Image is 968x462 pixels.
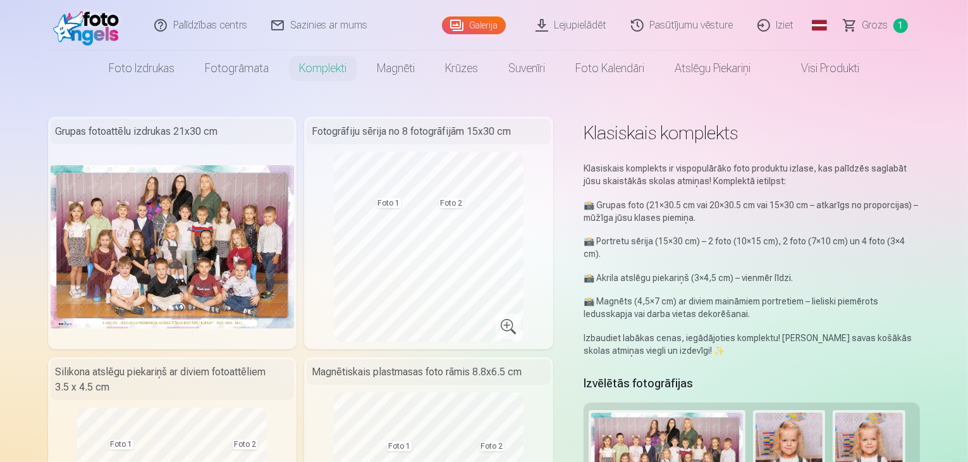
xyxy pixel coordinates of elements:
[307,359,551,385] div: Magnētiskais plastmasas foto rāmis 8.8x6.5 cm
[584,235,921,260] p: 📸 Portretu sērija (15×30 cm) – 2 foto (10×15 cm), 2 foto (7×10 cm) un 4 foto (3×4 cm).
[493,51,560,86] a: Suvenīri
[584,272,921,284] p: 📸 Akrila atslēgu piekariņš (3×4,5 cm) – vienmēr līdzi.
[584,162,921,187] p: Klasiskais komplekts ir vispopulārāko foto produktu izlase, kas palīdzēs saglabāt jūsu skaistākās...
[190,51,284,86] a: Fotogrāmata
[584,295,921,320] p: 📸 Magnēts (4,5×7 cm) ar diviem maināmiem portretiem – lieliski piemērots ledusskapja vai darba vi...
[442,16,506,34] a: Galerija
[284,51,362,86] a: Komplekti
[51,359,295,400] div: Silikona atslēgu piekariņš ar diviem fotoattēliem 3.5 x 4.5 cm
[307,119,551,144] div: Fotogrāfiju sērija no 8 fotogrāfijām 15x30 cm
[584,122,921,144] h1: Klasiskais komplekts
[51,119,295,144] div: Grupas fotoattēlu izdrukas 21x30 cm
[659,51,766,86] a: Atslēgu piekariņi
[584,332,921,357] p: Izbaudiet labākas cenas, iegādājoties komplektu! [PERSON_NAME] savas košākās skolas atmiņas viegl...
[893,18,908,33] span: 1
[430,51,493,86] a: Krūzes
[862,18,888,33] span: Grozs
[53,5,126,46] img: /fa1
[584,199,921,224] p: 📸 Grupas foto (21×30.5 cm vai 20×30.5 cm vai 15×30 cm – atkarīgs no proporcijas) – mūžīga jūsu kl...
[584,375,693,392] h5: Izvēlētās fotogrāfijas
[560,51,659,86] a: Foto kalendāri
[766,51,874,86] a: Visi produkti
[94,51,190,86] a: Foto izdrukas
[362,51,430,86] a: Magnēti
